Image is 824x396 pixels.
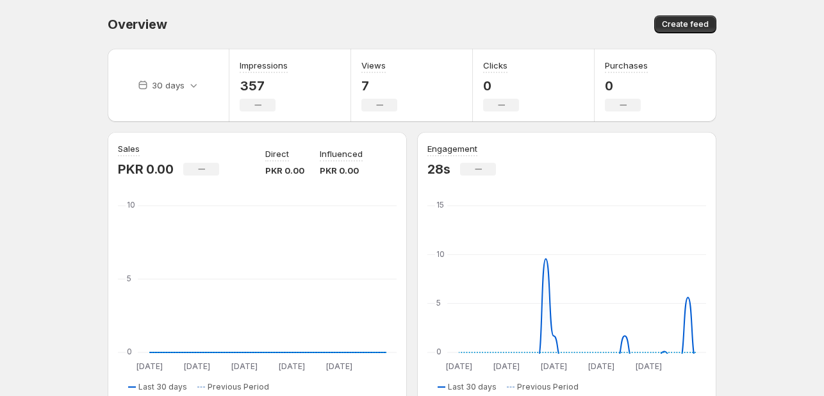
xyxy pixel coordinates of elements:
text: 15 [436,200,444,210]
text: [DATE] [493,361,520,371]
p: PKR 0.00 [265,164,304,177]
p: 30 days [152,79,185,92]
span: Previous Period [208,382,269,392]
p: 0 [605,78,648,94]
text: 0 [436,347,441,356]
p: 7 [361,78,397,94]
span: Overview [108,17,167,32]
text: 10 [127,200,135,210]
text: [DATE] [446,361,472,371]
text: [DATE] [588,361,614,371]
p: Influenced [320,147,363,160]
span: Last 30 days [138,382,187,392]
text: [DATE] [636,361,662,371]
text: 5 [127,274,131,283]
p: 28s [427,161,450,177]
text: [DATE] [326,361,352,371]
text: [DATE] [541,361,567,371]
text: [DATE] [184,361,210,371]
h3: Purchases [605,59,648,72]
p: PKR 0.00 [118,161,173,177]
h3: Clicks [483,59,507,72]
span: Create feed [662,19,709,29]
h3: Impressions [240,59,288,72]
button: Create feed [654,15,716,33]
h3: Sales [118,142,140,155]
p: 357 [240,78,288,94]
span: Last 30 days [448,382,497,392]
p: 0 [483,78,519,94]
p: Direct [265,147,289,160]
text: 5 [436,298,441,308]
span: Previous Period [517,382,579,392]
text: 0 [127,347,132,356]
text: [DATE] [231,361,258,371]
text: [DATE] [136,361,163,371]
h3: Engagement [427,142,477,155]
h3: Views [361,59,386,72]
p: PKR 0.00 [320,164,363,177]
text: 10 [436,249,445,259]
text: [DATE] [279,361,305,371]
